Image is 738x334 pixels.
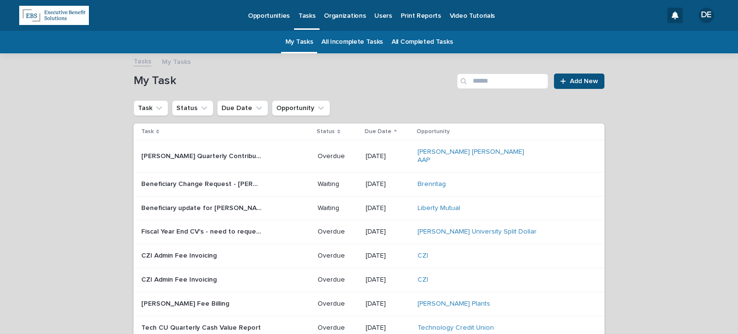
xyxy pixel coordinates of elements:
[366,204,410,212] p: [DATE]
[318,204,358,212] p: Waiting
[141,298,231,308] p: [PERSON_NAME] Fee Billing
[570,78,598,85] span: Add New
[134,244,604,268] tr: CZI Admin Fee InvoicingCZI Admin Fee Invoicing Overdue[DATE]CZI
[418,204,460,212] a: Liberty Mutual
[418,252,428,260] a: CZI
[141,274,219,284] p: CZI Admin Fee Invoicing
[554,74,604,89] a: Add New
[699,8,714,23] div: DE
[321,31,383,53] a: All Incomplete Tasks
[134,140,604,173] tr: [PERSON_NAME] Quarterly Contribution - Capacity Check[PERSON_NAME] Quarterly Contribution - Capac...
[457,74,548,89] input: Search
[366,252,410,260] p: [DATE]
[318,300,358,308] p: Overdue
[318,252,358,260] p: Overdue
[134,196,604,220] tr: Beneficiary update for [PERSON_NAME]Beneficiary update for [PERSON_NAME] Waiting[DATE]Liberty Mutual
[318,324,358,332] p: Overdue
[418,276,428,284] a: CZI
[141,126,154,137] p: Task
[285,31,313,53] a: My Tasks
[162,56,191,66] p: My Tasks
[134,55,151,66] a: Tasks
[134,74,453,88] h1: My Task
[318,180,358,188] p: Waiting
[134,100,168,116] button: Task
[172,100,213,116] button: Status
[141,322,263,332] p: Tech CU Quarterly Cash Value Report
[418,148,538,164] a: [PERSON_NAME] [PERSON_NAME] AAP
[134,268,604,292] tr: CZI Admin Fee InvoicingCZI Admin Fee Invoicing Overdue[DATE]CZI
[418,180,446,188] a: Brenntag
[19,6,89,25] img: kRBAWhqLSQ2DPCCnFJ2X
[366,180,410,188] p: [DATE]
[366,300,410,308] p: [DATE]
[417,126,450,137] p: Opportunity
[318,152,358,161] p: Overdue
[418,324,494,332] a: Technology Credit Union
[318,276,358,284] p: Overdue
[366,276,410,284] p: [DATE]
[141,150,263,161] p: Graham Pitt Quarterly Contribution - Capacity Check
[134,220,604,244] tr: Fiscal Year End CV's - need to request from NationwideFiscal Year End CV's - need to request from...
[141,226,263,236] p: Fiscal Year End CV's - need to request from Nationwide
[366,324,410,332] p: [DATE]
[365,126,392,137] p: Due Date
[272,100,330,116] button: Opportunity
[318,228,358,236] p: Overdue
[134,172,604,196] tr: Beneficiary Change Request - [PERSON_NAME]Beneficiary Change Request - [PERSON_NAME] Waiting[DATE...
[418,228,537,236] a: [PERSON_NAME] University Split Dollar
[392,31,453,53] a: All Completed Tasks
[134,292,604,316] tr: [PERSON_NAME] Fee Billing[PERSON_NAME] Fee Billing Overdue[DATE][PERSON_NAME] Plants
[366,152,410,161] p: [DATE]
[141,178,263,188] p: Beneficiary Change Request - Joel Hopper
[366,228,410,236] p: [DATE]
[317,126,335,137] p: Status
[217,100,268,116] button: Due Date
[418,300,490,308] a: [PERSON_NAME] Plants
[141,250,219,260] p: CZI Admin Fee Invoicing
[141,202,263,212] p: Beneficiary update for Valencia Augusta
